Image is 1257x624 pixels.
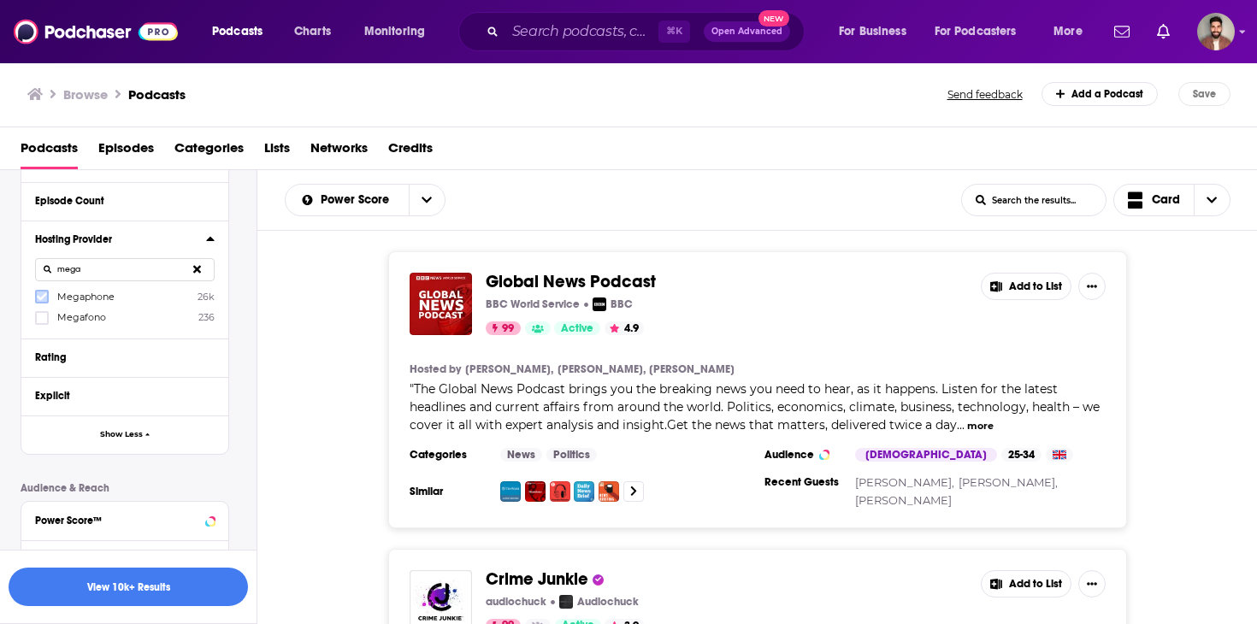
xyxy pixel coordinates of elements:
p: Audiochuck [577,595,639,609]
div: [DEMOGRAPHIC_DATA] [855,448,997,462]
a: AudiochuckAudiochuck [559,595,639,609]
span: Card [1152,194,1180,206]
span: ... [957,417,965,433]
button: Rating [35,346,215,368]
img: BBC [593,297,606,311]
img: Daily News Brief [574,481,594,502]
a: Podcasts [21,134,78,169]
span: More [1053,20,1083,44]
a: [PERSON_NAME], [465,362,553,376]
a: Show notifications dropdown [1107,17,1136,46]
button: more [967,419,994,433]
button: open menu [286,194,409,206]
a: [PERSON_NAME], [959,475,1058,489]
h2: Choose List sort [285,184,446,216]
a: Podcasts [128,86,186,103]
button: Show More Button [1078,570,1106,598]
a: BBCBBC [593,297,633,311]
a: Charts [283,18,341,45]
button: View 10k+ Results [9,568,248,606]
button: Add to List [981,273,1071,300]
button: Explicit [35,385,215,406]
a: Lists [264,134,290,169]
a: [PERSON_NAME], [855,475,954,489]
span: Megafono [57,311,106,323]
span: Megaphone [57,291,115,303]
img: The World [500,481,521,502]
button: open menu [827,18,928,45]
img: User Profile [1197,13,1235,50]
a: Networks [310,134,368,169]
h3: Browse [63,86,108,103]
h3: Recent Guests [764,475,841,489]
button: Show Less [21,415,228,454]
a: Politics [546,448,597,462]
span: Open Advanced [711,27,782,36]
span: 99 [502,321,514,338]
a: 99 [486,321,521,335]
a: News [500,448,542,462]
div: Hosting Provider [35,233,195,245]
button: 4.9 [605,321,644,335]
h3: Similar [410,485,487,498]
p: BBC World Service [486,297,580,311]
span: " [410,381,1100,433]
h4: Hosted by [410,362,461,376]
input: Search podcasts, credits, & more... [505,18,658,45]
img: Global News Podcast [410,273,472,335]
span: Logged in as calmonaghan [1197,13,1235,50]
div: Explicit [35,390,204,402]
input: Search Hosting Provider... [35,258,215,281]
p: audiochuck [486,595,546,609]
img: Podchaser - Follow, Share and Rate Podcasts [14,15,178,48]
button: Hosting Provider [35,228,206,250]
button: Power Score™ [35,509,215,530]
div: 25-34 [1001,448,1042,462]
span: Episodes [98,134,154,169]
a: [PERSON_NAME] [855,493,952,507]
span: For Business [839,20,906,44]
img: Economist Podcasts [550,481,570,502]
span: Credits [388,134,433,169]
div: Search podcasts, credits, & more... [475,12,821,51]
span: Charts [294,20,331,44]
img: Audiochuck [559,595,573,609]
div: Episode Count [35,195,204,207]
span: Active [561,321,593,338]
button: open menu [352,18,447,45]
button: Save [1178,82,1230,106]
button: open menu [409,185,445,215]
button: Add to List [981,570,1071,598]
div: Power Score™ [35,515,200,527]
button: Choose View [1113,184,1231,216]
h3: Audience [764,448,841,462]
a: FT News Briefing [599,481,619,502]
span: 26k [198,291,215,303]
button: open menu [1042,18,1104,45]
button: Send feedback [942,87,1028,102]
button: Episode Count [35,190,215,211]
span: Global News Podcast [486,271,656,292]
div: Rating [35,351,204,363]
button: Show profile menu [1197,13,1235,50]
span: Crime Junkie [486,568,588,590]
span: For Podcasters [935,20,1017,44]
a: Categories [174,134,244,169]
a: Crime Junkie [486,570,588,589]
button: Reach (Monthly) [35,548,182,569]
button: open menu [200,18,285,45]
button: Show More Button [1078,273,1106,300]
span: Monitoring [364,20,425,44]
img: Newshour [525,481,546,502]
a: Show notifications dropdown [1150,17,1177,46]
